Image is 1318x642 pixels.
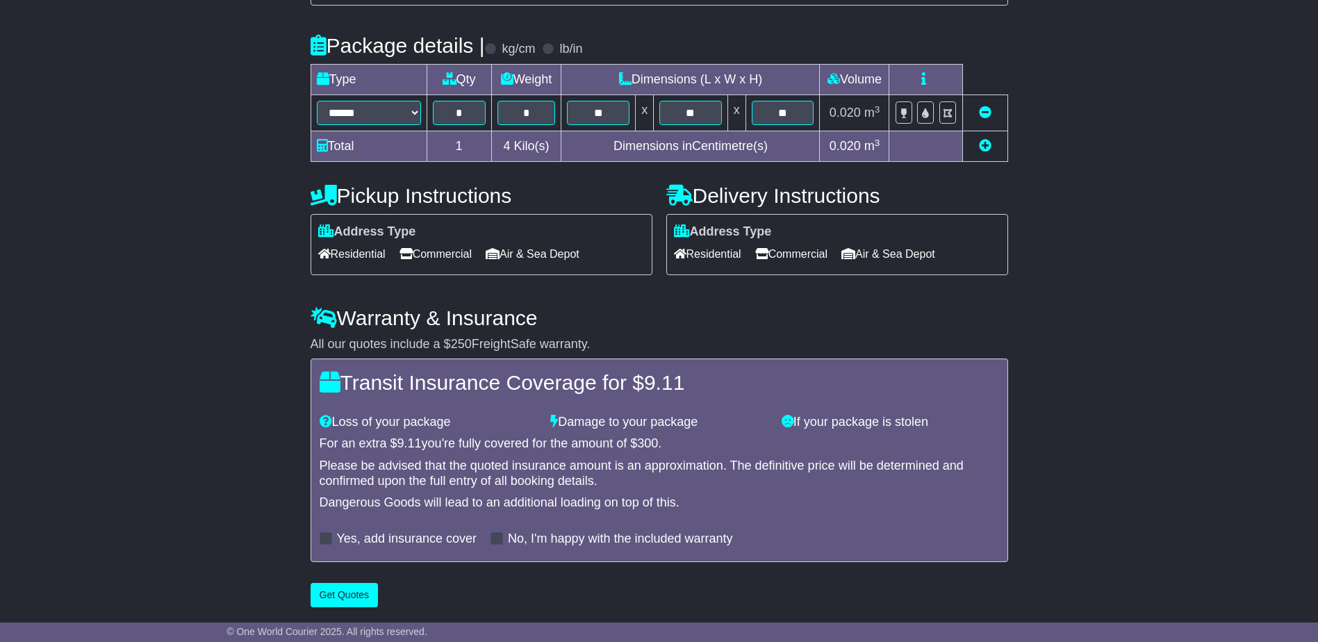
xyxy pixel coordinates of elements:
div: If your package is stolen [775,415,1006,430]
td: x [636,95,654,131]
span: Air & Sea Depot [486,243,579,265]
span: Air & Sea Depot [841,243,935,265]
a: Add new item [979,139,991,153]
label: Address Type [318,224,416,240]
td: Type [311,65,427,95]
label: No, I'm happy with the included warranty [508,532,733,547]
td: 1 [427,131,491,162]
td: Kilo(s) [491,131,561,162]
td: Dimensions (L x W x H) [561,65,820,95]
h4: Package details | [311,34,485,57]
span: Residential [674,243,741,265]
label: lb/in [559,42,582,57]
td: x [727,95,746,131]
div: Loss of your package [313,415,544,430]
span: m [864,139,880,153]
h4: Transit Insurance Coverage for $ [320,371,999,394]
span: Commercial [755,243,827,265]
h4: Pickup Instructions [311,184,652,207]
sup: 3 [875,104,880,115]
span: m [864,106,880,120]
span: 0.020 [830,139,861,153]
div: Please be advised that the quoted insurance amount is an approximation. The definitive price will... [320,459,999,488]
label: kg/cm [502,42,535,57]
span: 9.11 [644,371,684,394]
div: Dangerous Goods will lead to an additional loading on top of this. [320,495,999,511]
span: 9.11 [397,436,422,450]
label: Address Type [674,224,772,240]
label: Yes, add insurance cover [337,532,477,547]
span: Commercial [399,243,472,265]
span: 250 [451,337,472,351]
button: Get Quotes [311,583,379,607]
td: Qty [427,65,491,95]
div: Damage to your package [543,415,775,430]
td: Dimensions in Centimetre(s) [561,131,820,162]
span: © One World Courier 2025. All rights reserved. [226,626,427,637]
h4: Delivery Instructions [666,184,1008,207]
td: Weight [491,65,561,95]
div: For an extra $ you're fully covered for the amount of $ . [320,436,999,452]
span: 4 [503,139,510,153]
span: 300 [637,436,658,450]
span: Residential [318,243,386,265]
div: All our quotes include a $ FreightSafe warranty. [311,337,1008,352]
h4: Warranty & Insurance [311,306,1008,329]
a: Remove this item [979,106,991,120]
td: Total [311,131,427,162]
sup: 3 [875,138,880,148]
td: Volume [820,65,889,95]
span: 0.020 [830,106,861,120]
